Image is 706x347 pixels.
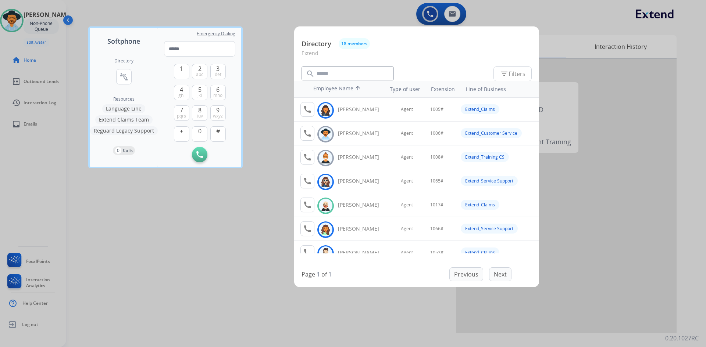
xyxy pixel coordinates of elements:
[430,106,443,112] span: 1005#
[302,49,532,63] p: Extend
[430,226,443,232] span: 1066#
[303,200,312,209] mat-icon: call
[379,82,424,97] th: Type of user
[197,93,202,98] span: jkl
[180,85,183,94] span: 4
[430,202,443,208] span: 1017#
[95,115,153,124] button: Extend Claims Team
[430,130,443,136] span: 1006#
[338,153,387,161] div: [PERSON_NAME]
[115,147,121,154] p: 0
[216,64,220,73] span: 3
[338,130,387,137] div: [PERSON_NAME]
[320,248,331,259] img: avatar
[430,178,443,184] span: 1065#
[353,85,362,94] mat-icon: arrow_upward
[303,153,312,162] mat-icon: call
[500,69,509,78] mat-icon: filter_list
[216,127,220,135] span: #
[401,250,413,256] span: Agent
[320,176,331,188] img: avatar
[196,72,203,77] span: abc
[338,201,387,209] div: [PERSON_NAME]
[461,128,522,138] div: Extend_Customer Service
[177,113,186,119] span: pqrs
[174,105,189,121] button: 7pqrs
[401,130,413,136] span: Agent
[213,113,223,119] span: wxyz
[461,224,518,234] div: Extend_Service Support
[320,105,331,116] img: avatar
[174,85,189,100] button: 4ghi
[338,225,387,232] div: [PERSON_NAME]
[401,178,413,184] span: Agent
[500,69,525,78] span: Filters
[102,104,145,113] button: Language Line
[320,129,331,140] img: avatar
[197,113,203,119] span: tuv
[113,96,135,102] span: Resources
[198,85,202,94] span: 5
[216,85,220,94] span: 6
[461,200,499,210] div: Extend_Claims
[198,106,202,115] span: 8
[114,58,133,64] h2: Directory
[461,247,499,257] div: Extend_Claims
[192,126,207,142] button: 0
[320,224,331,235] img: avatar
[123,147,133,154] p: Calls
[303,129,312,138] mat-icon: call
[210,126,226,142] button: #
[303,248,312,257] mat-icon: call
[210,85,226,100] button: 6mno
[462,82,535,97] th: Line of Business
[302,270,315,279] p: Page
[321,270,327,279] p: of
[302,39,331,49] p: Directory
[180,127,183,135] span: +
[430,154,443,160] span: 1008#
[665,334,699,343] p: 0.20.1027RC
[198,64,202,73] span: 2
[338,177,387,185] div: [PERSON_NAME]
[461,176,518,186] div: Extend_Service Support
[178,93,185,98] span: ghi
[198,127,202,135] span: 0
[216,106,220,115] span: 9
[401,154,413,160] span: Agent
[174,126,189,142] button: +
[430,250,443,256] span: 1052#
[107,36,140,46] span: Softphone
[210,64,226,79] button: 3def
[303,177,312,185] mat-icon: call
[90,126,158,135] button: Reguard Legacy Support
[196,151,203,158] img: call-button
[310,81,376,97] th: Employee Name
[303,105,312,114] mat-icon: call
[120,72,128,81] mat-icon: connect_without_contact
[493,66,532,81] button: Filters
[339,38,370,49] button: 18 members
[180,64,183,73] span: 1
[401,226,413,232] span: Agent
[427,82,459,97] th: Extension
[174,64,189,79] button: 1
[210,105,226,121] button: 9wxyz
[303,224,312,233] mat-icon: call
[215,72,221,77] span: def
[461,152,509,162] div: Extend_Training CS
[197,31,235,37] span: Emergency Dialing
[401,202,413,208] span: Agent
[192,64,207,79] button: 2abc
[338,106,387,113] div: [PERSON_NAME]
[320,152,331,164] img: avatar
[192,85,207,100] button: 5jkl
[461,104,499,114] div: Extend_Claims
[180,106,183,115] span: 7
[401,106,413,112] span: Agent
[192,105,207,121] button: 8tuv
[113,146,135,155] button: 0Calls
[338,249,387,256] div: [PERSON_NAME]
[306,69,315,78] mat-icon: search
[320,200,331,212] img: avatar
